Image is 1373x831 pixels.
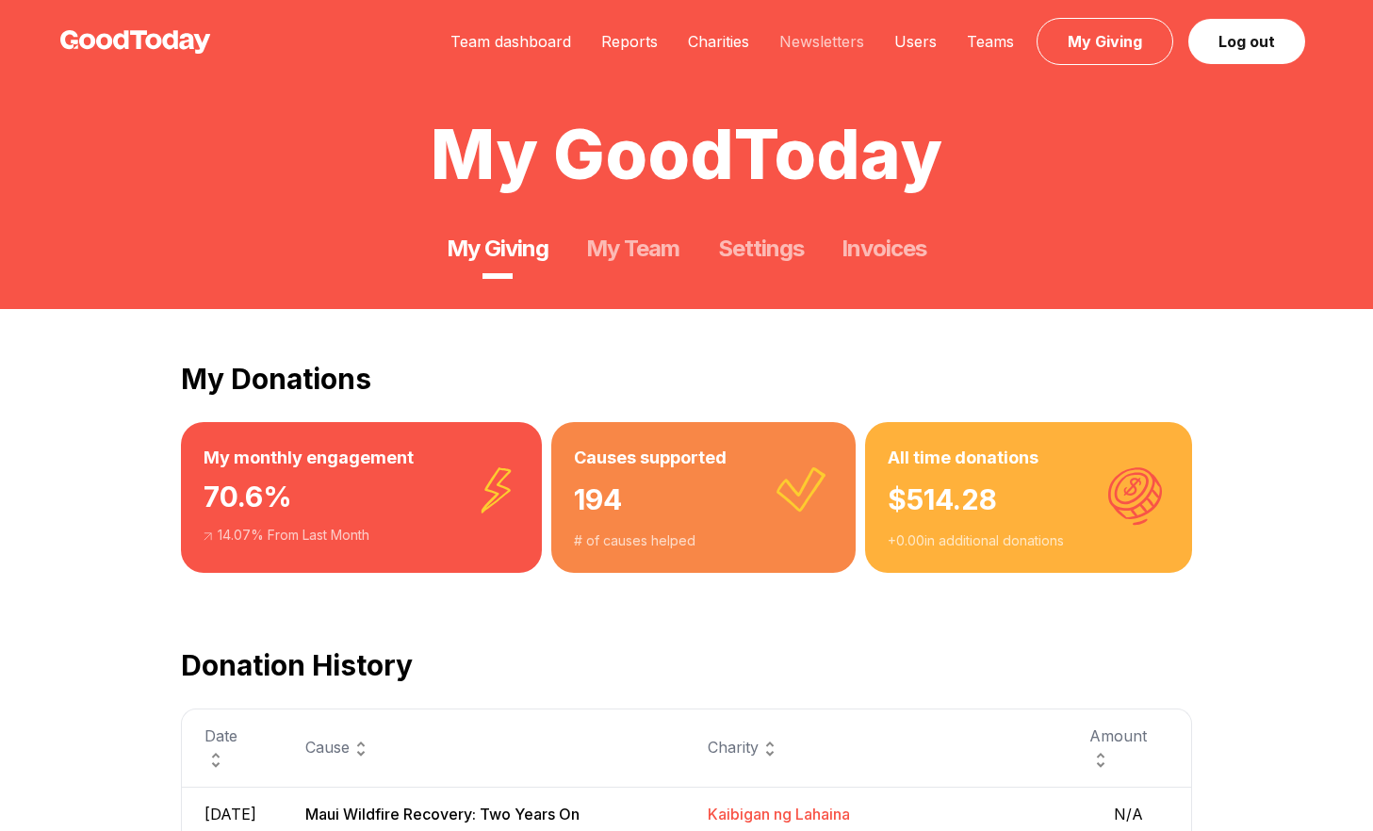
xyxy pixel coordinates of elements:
img: GoodToday [60,30,211,54]
div: Cause [305,736,662,760]
h2: Donation History [181,648,1192,682]
a: Reports [586,32,673,51]
span: Kaibigan ng Lahaina [708,805,850,823]
a: Newsletters [764,32,879,51]
span: N/A [1089,803,1169,825]
h2: My Donations [181,362,1192,396]
span: Maui Wildfire Recovery: Two Years On [305,805,580,823]
div: 194 [574,471,832,531]
a: Settings [718,234,804,264]
a: My Giving [447,234,548,264]
div: Date [204,725,260,772]
a: Team dashboard [435,32,586,51]
a: My Team [586,234,679,264]
a: My Giving [1037,18,1173,65]
h3: Causes supported [574,445,832,471]
div: + 0.00 in additional donations [888,531,1169,550]
div: Charity [708,736,1044,760]
h3: All time donations [888,445,1169,471]
div: Amount [1089,725,1169,772]
a: Users [879,32,952,51]
div: 14.07 % From Last Month [204,526,519,545]
div: $ 514.28 [888,471,1169,531]
div: 70.6 % [204,471,519,526]
h3: My monthly engagement [204,445,519,471]
a: Teams [952,32,1029,51]
div: # of causes helped [574,531,832,550]
a: Log out [1188,19,1305,64]
a: Invoices [842,234,926,264]
a: Charities [673,32,764,51]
